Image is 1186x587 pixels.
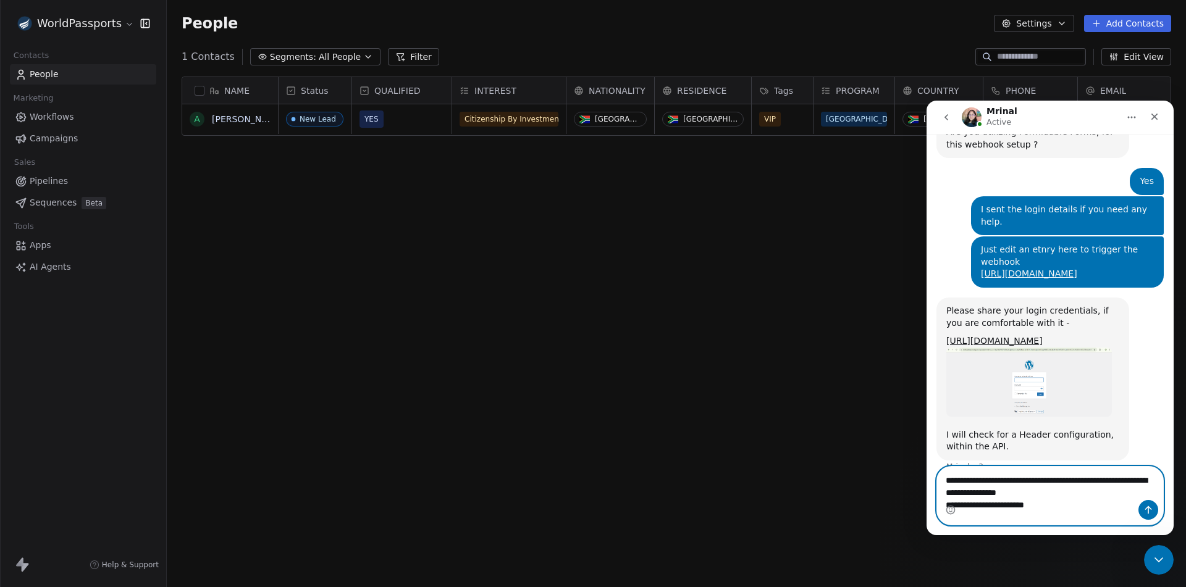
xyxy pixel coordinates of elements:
[836,85,880,97] span: PROGRAM
[923,115,970,123] div: [GEOGRAPHIC_DATA]
[182,104,279,564] div: grid
[595,115,641,123] div: [GEOGRAPHIC_DATA]
[30,196,77,209] span: Sequences
[37,15,122,31] span: WorldPassports
[814,77,894,104] div: PROGRAM
[224,85,250,97] span: NAME
[917,85,959,97] span: COUNTRY
[683,115,738,123] div: [GEOGRAPHIC_DATA]
[10,107,156,127] a: Workflows
[9,217,39,236] span: Tools
[1084,15,1171,32] button: Add Contacts
[90,560,159,570] a: Help & Support
[774,85,793,97] span: Tags
[301,85,329,97] span: Status
[452,77,566,104] div: INTEREST
[460,112,558,127] span: Citizenship By Investment
[30,260,71,273] span: AI Agents
[10,257,156,277] a: AI Agents
[927,101,1174,535] iframe: Intercom live chat
[9,153,41,172] span: Sales
[10,193,156,213] a: SequencesBeta
[1101,48,1171,65] button: Edit View
[182,14,238,33] span: People
[388,48,439,65] button: Filter
[15,13,132,34] button: WorldPassports
[364,113,379,125] span: YES
[677,85,726,97] span: RESIDENCE
[17,16,32,31] img: favicon.webp
[182,77,278,104] div: NAME
[566,77,654,104] div: NATIONALITY
[30,110,74,123] span: Workflows
[655,77,751,104] div: RESIDENCE
[474,85,516,97] span: INTEREST
[300,115,336,123] div: New Lead
[895,77,983,104] div: COUNTRY
[352,77,452,104] div: QUALIFIED
[10,64,156,85] a: People
[1006,85,1036,97] span: PHONE
[589,85,646,97] span: NATIONALITY
[30,239,51,252] span: Apps
[30,68,59,81] span: People
[10,128,156,149] a: Campaigns
[374,85,421,97] span: QUALIFIED
[752,77,813,104] div: Tags
[8,89,59,107] span: Marketing
[8,46,54,65] span: Contacts
[10,235,156,256] a: Apps
[1144,545,1174,575] iframe: Intercom live chat
[270,51,316,64] span: Segments:
[182,49,235,64] span: 1 Contacts
[279,77,351,104] div: Status
[1100,85,1126,97] span: EMAIL
[319,51,361,64] span: All People
[212,114,284,124] a: [PERSON_NAME]
[30,132,78,145] span: Campaigns
[821,112,887,127] span: [GEOGRAPHIC_DATA]
[10,171,156,191] a: Pipelines
[983,77,1077,104] div: PHONE
[759,112,781,127] span: VIP
[82,197,106,209] span: Beta
[30,175,68,188] span: Pipelines
[994,15,1074,32] button: Settings
[102,560,159,570] span: Help & Support
[194,113,200,126] div: A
